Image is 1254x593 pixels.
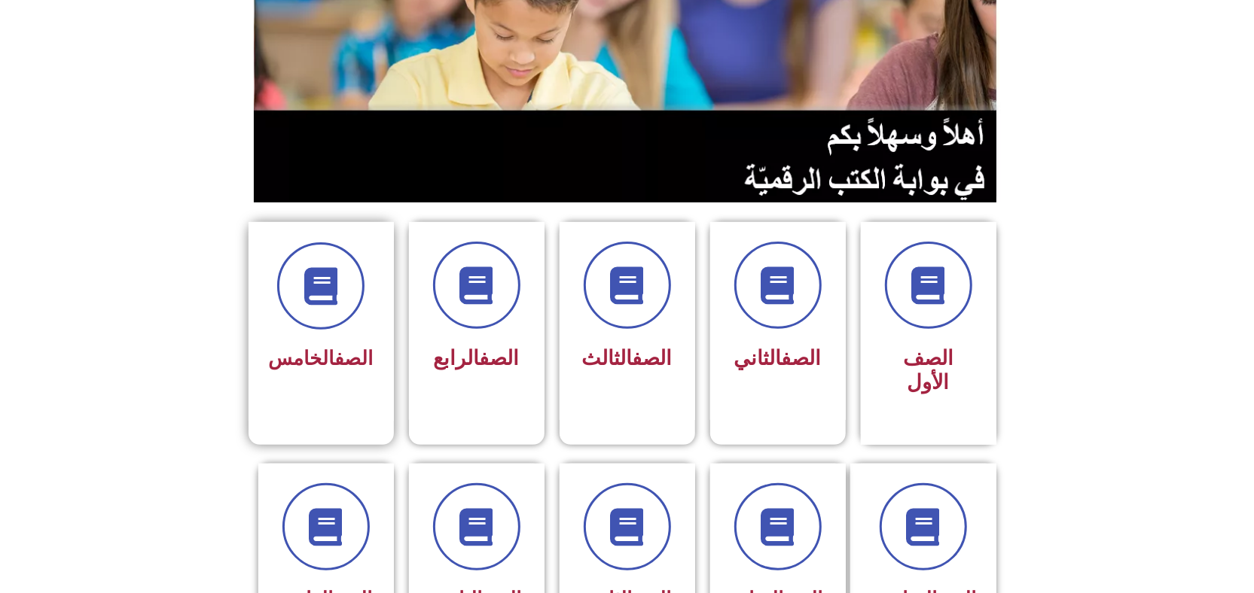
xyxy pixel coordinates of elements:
[269,347,374,369] span: الخامس
[434,346,520,370] span: الرابع
[633,346,673,370] a: الصف
[480,346,520,370] a: الصف
[734,346,822,370] span: الثاني
[782,346,822,370] a: الصف
[903,346,953,394] span: الصف الأول
[335,347,374,369] a: الصف
[582,346,673,370] span: الثالث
